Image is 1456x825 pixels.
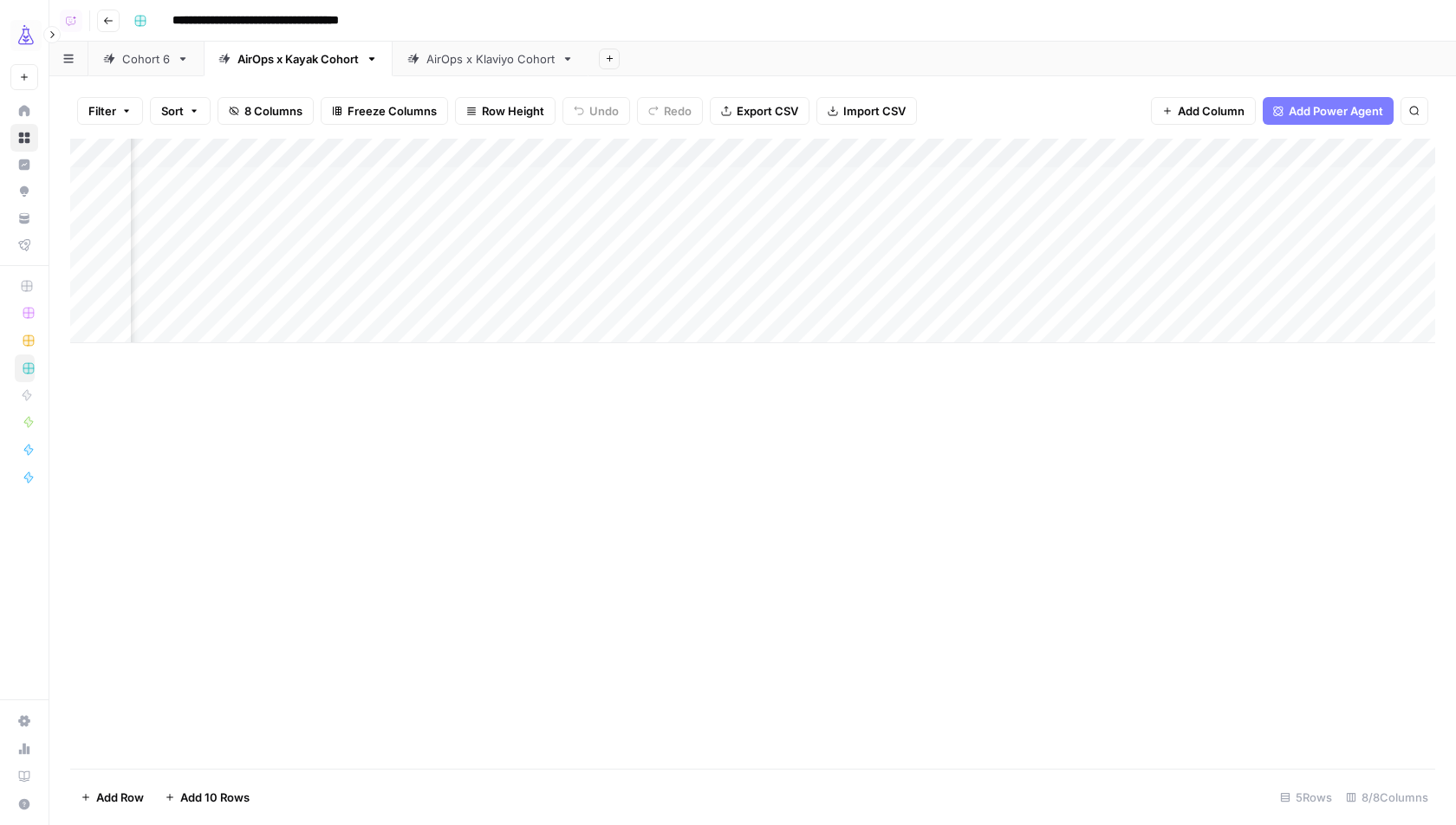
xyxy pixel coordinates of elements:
button: Filter [77,97,143,125]
a: Insights [10,151,38,179]
button: Help + Support [10,790,38,818]
a: AirOps x Klaviyo Cohort [393,42,588,76]
button: Add Column [1151,97,1256,125]
button: Freeze Columns [321,97,448,125]
span: Export CSV [737,102,798,120]
a: Learning Hub [10,763,38,790]
span: Add 10 Rows [180,789,250,806]
button: Add Power Agent [1263,97,1394,125]
span: Add Column [1178,102,1245,120]
div: 5 Rows [1273,783,1339,811]
a: AirOps x Kayak Cohort [204,42,393,76]
span: Freeze Columns [348,102,437,120]
button: Export CSV [710,97,809,125]
span: Add Power Agent [1289,102,1383,120]
button: Undo [562,97,630,125]
button: Row Height [455,97,556,125]
a: Browse [10,124,38,152]
a: Settings [10,707,38,735]
button: Add 10 Rows [154,783,260,811]
button: Sort [150,97,211,125]
button: Import CSV [816,97,917,125]
div: 8/8 Columns [1339,783,1435,811]
a: Opportunities [10,178,38,205]
div: AirOps x Kayak Cohort [237,50,359,68]
span: Sort [161,102,184,120]
a: Flightpath [10,231,38,259]
span: Redo [664,102,692,120]
button: Redo [637,97,703,125]
span: Row Height [482,102,544,120]
span: Filter [88,102,116,120]
div: AirOps x Klaviyo Cohort [426,50,555,68]
button: 8 Columns [218,97,314,125]
button: Workspace: AirOps Growth [10,14,38,57]
a: Home [10,97,38,125]
a: Your Data [10,205,38,232]
a: Cohort 6 [88,42,204,76]
span: Import CSV [843,102,906,120]
div: Cohort 6 [122,50,170,68]
span: 8 Columns [244,102,302,120]
span: Add Row [96,789,144,806]
span: Undo [589,102,619,120]
img: AirOps Growth Logo [10,20,42,51]
button: Add Row [70,783,154,811]
a: Usage [10,735,38,763]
